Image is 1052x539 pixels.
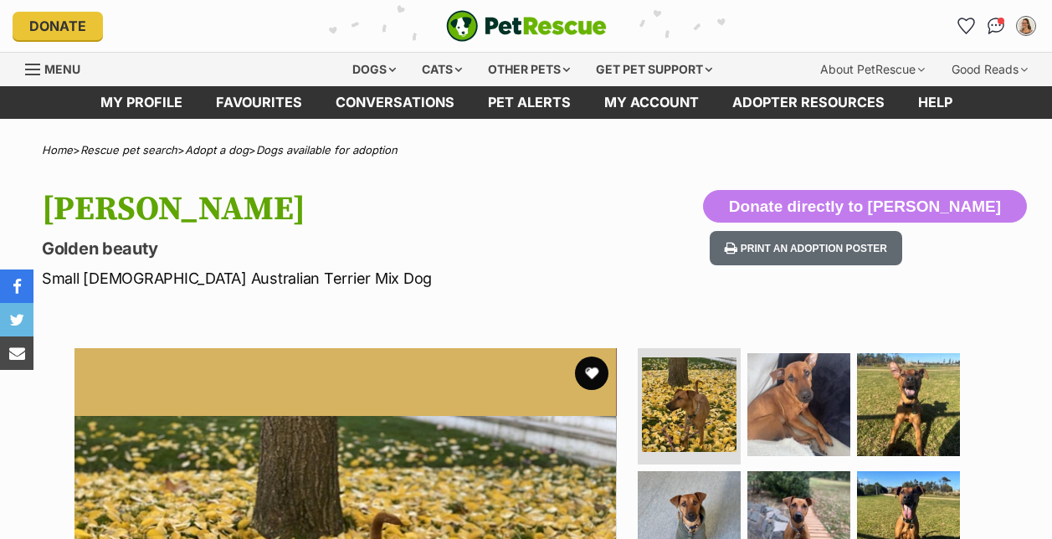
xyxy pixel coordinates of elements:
[710,231,902,265] button: Print an adoption poster
[703,190,1027,223] button: Donate directly to [PERSON_NAME]
[1018,18,1034,34] img: Veronika Kővári profile pic
[80,143,177,157] a: Rescue pet search
[256,143,398,157] a: Dogs available for adoption
[716,86,901,119] a: Adopter resources
[25,53,92,83] a: Menu
[44,62,80,76] span: Menu
[42,143,73,157] a: Home
[471,86,588,119] a: Pet alerts
[319,86,471,119] a: conversations
[952,13,1039,39] ul: Account quick links
[476,53,582,86] div: Other pets
[901,86,969,119] a: Help
[84,86,199,119] a: My profile
[584,53,724,86] div: Get pet support
[341,53,408,86] div: Dogs
[410,53,474,86] div: Cats
[42,237,643,260] p: Golden beauty
[857,353,960,456] img: Photo of Missy Peggotty
[446,10,607,42] img: logo-e224e6f780fb5917bec1dbf3a21bbac754714ae5b6737aabdf751b685950b380.svg
[13,12,103,40] a: Donate
[588,86,716,119] a: My account
[42,267,643,290] p: Small [DEMOGRAPHIC_DATA] Australian Terrier Mix Dog
[747,353,850,456] img: Photo of Missy Peggotty
[642,357,736,452] img: Photo of Missy Peggotty
[983,13,1009,39] a: Conversations
[808,53,937,86] div: About PetRescue
[575,357,608,390] button: favourite
[1013,13,1039,39] button: My account
[952,13,979,39] a: Favourites
[446,10,607,42] a: PetRescue
[988,18,1005,34] img: chat-41dd97257d64d25036548639549fe6c8038ab92f7586957e7f3b1b290dea8141.svg
[42,190,643,228] h1: [PERSON_NAME]
[185,143,249,157] a: Adopt a dog
[199,86,319,119] a: Favourites
[940,53,1039,86] div: Good Reads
